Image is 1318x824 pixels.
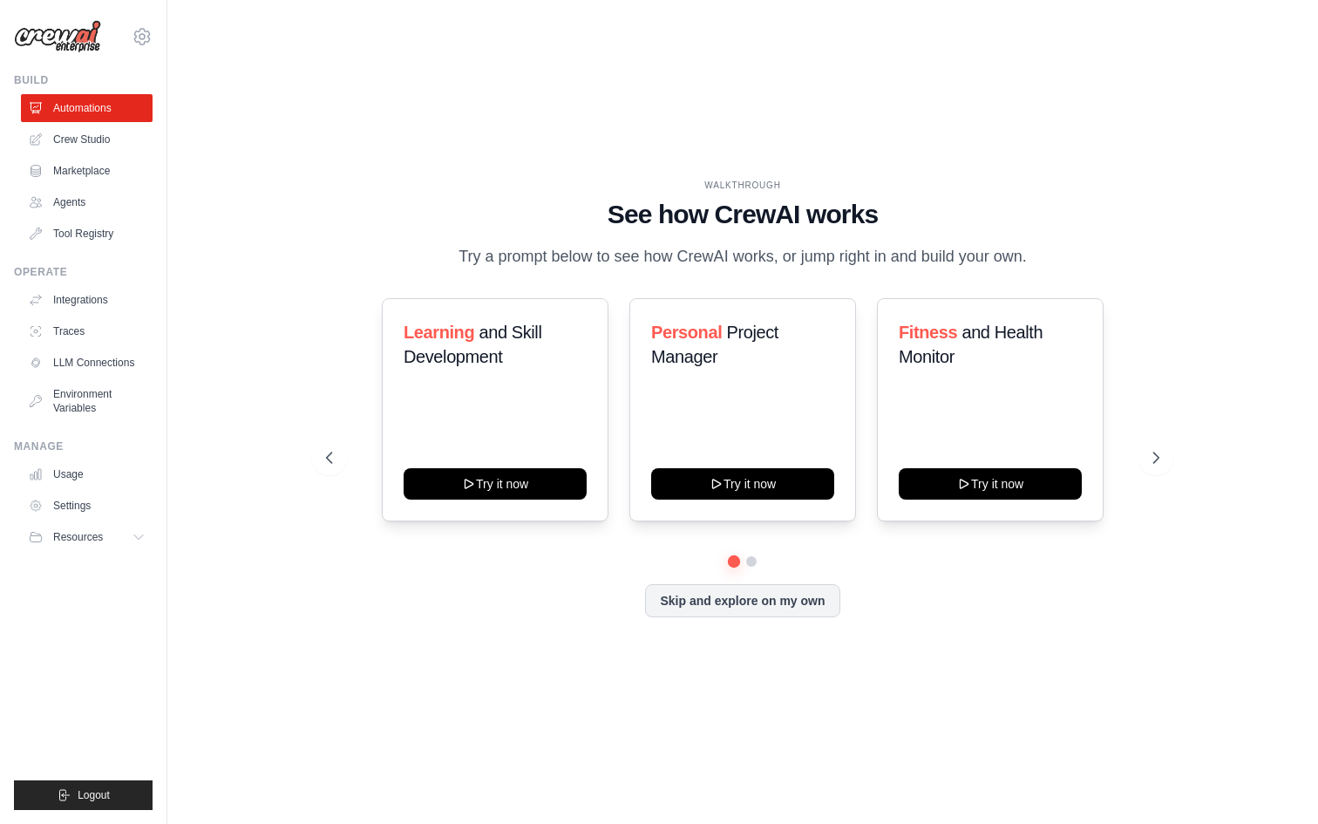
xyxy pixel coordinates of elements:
span: Personal [651,323,722,342]
div: Operate [14,265,153,279]
a: Environment Variables [21,380,153,422]
h1: See how CrewAI works [326,199,1160,230]
button: Logout [14,780,153,810]
span: Project Manager [651,323,778,366]
a: Automations [21,94,153,122]
iframe: Chat Widget [1231,740,1318,824]
div: Build [14,73,153,87]
span: Learning [404,323,474,342]
button: Try it now [404,468,587,500]
span: and Skill Development [404,323,541,366]
a: Marketplace [21,157,153,185]
a: Integrations [21,286,153,314]
a: LLM Connections [21,349,153,377]
span: and Health Monitor [899,323,1043,366]
p: Try a prompt below to see how CrewAI works, or jump right in and build your own. [450,244,1036,269]
button: Resources [21,523,153,551]
a: Usage [21,460,153,488]
span: Fitness [899,323,957,342]
a: Agents [21,188,153,216]
span: Resources [53,530,103,544]
a: Settings [21,492,153,520]
a: Traces [21,317,153,345]
div: WALKTHROUGH [326,179,1160,192]
div: Manage [14,439,153,453]
button: Try it now [651,468,834,500]
a: Crew Studio [21,126,153,153]
button: Try it now [899,468,1082,500]
a: Tool Registry [21,220,153,248]
img: Logo [14,20,101,53]
button: Skip and explore on my own [645,584,839,617]
span: Logout [78,788,110,802]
